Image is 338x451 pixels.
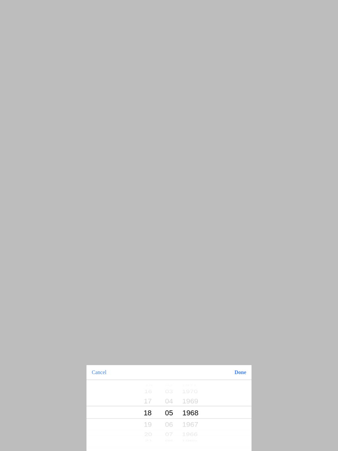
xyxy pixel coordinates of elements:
[163,437,175,443] button: 08
[163,386,175,397] button: 03
[136,382,161,388] button: 15
[135,404,160,421] button: 18
[163,404,175,421] button: 05
[163,382,175,388] button: 02
[178,386,202,397] button: 1970
[177,437,202,443] button: 1965
[177,382,202,388] button: 1971
[163,394,175,409] button: 04
[136,386,160,397] button: 16
[178,394,203,409] button: 1969
[163,429,175,440] button: 07
[135,394,160,409] button: 17
[163,417,175,432] button: 06
[229,365,252,380] button: Done
[178,429,202,440] button: 1966
[136,437,161,443] button: 21
[136,429,160,440] button: 20
[178,417,203,432] button: 1967
[135,417,160,432] button: 19
[86,365,112,380] button: Cancel
[178,404,203,421] button: 1968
